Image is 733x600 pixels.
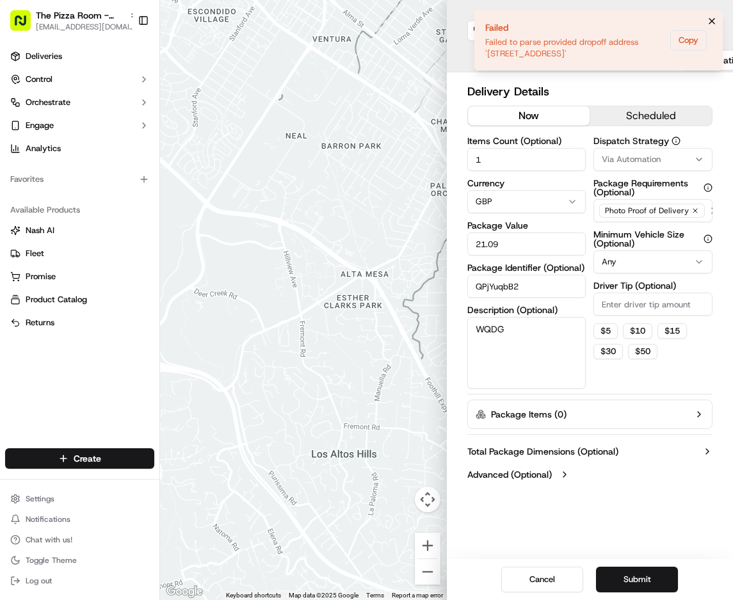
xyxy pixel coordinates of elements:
button: Keyboard shortcuts [226,591,281,600]
img: Google [163,583,205,600]
label: Package Identifier (Optional) [467,263,586,272]
span: Settings [26,494,54,504]
button: Via Automation [593,148,713,171]
img: Joana Marie Avellanoza [13,221,33,241]
button: Dispatch Strategy [672,136,681,145]
div: Favorites [5,169,154,190]
a: Product Catalog [10,294,149,305]
a: Open this area in Google Maps (opens a new window) [163,583,205,600]
input: Enter number of items [467,148,586,171]
input: Enter package identifier [467,275,586,298]
a: Nash AI [10,225,149,236]
label: Currency [467,179,586,188]
p: Welcome 👋 [13,51,233,72]
span: Engage [26,120,54,131]
button: Product Catalog [5,289,154,310]
label: Package Items ( 0 ) [491,408,567,421]
a: Returns [10,317,149,328]
span: Control [26,74,52,85]
button: Control [5,69,154,90]
textarea: WQDG [467,317,586,389]
button: $15 [657,323,687,339]
span: Log out [26,576,52,586]
button: now [468,106,590,126]
button: $50 [628,344,657,359]
img: 1736555255976-a54dd68f-1ca7-489b-9aae-adbdc363a1c4 [13,122,36,145]
button: Cancel [501,567,583,592]
label: Package Requirements (Optional) [593,179,713,197]
button: The Pizza Room - [GEOGRAPHIC_DATA] [36,9,124,22]
span: Nash AI [26,225,54,236]
div: Start new chat [58,122,210,135]
label: Minimum Vehicle Size (Optional) [593,230,713,248]
button: Notifications [5,510,154,528]
span: [DATE] [179,233,205,243]
a: Fleet [10,248,149,259]
div: Available Products [5,200,154,220]
button: Zoom in [415,533,440,558]
button: Package Requirements (Optional) [704,183,713,192]
img: 1736555255976-a54dd68f-1ca7-489b-9aae-adbdc363a1c4 [26,234,36,244]
span: Pylon [127,318,155,327]
label: Total Package Dimensions (Optional) [467,445,618,458]
button: Engage [5,115,154,136]
button: Minimum Vehicle Size (Optional) [704,234,713,243]
button: Fleet [5,243,154,264]
button: scheduled [590,106,712,126]
div: Failed to parse provided dropoff address '[STREET_ADDRESS]' [485,36,665,60]
input: Got a question? Start typing here... [33,83,230,96]
span: Map data ©2025 Google [289,592,358,599]
span: Chat with us! [26,535,72,545]
span: Orchestrate [26,97,70,108]
span: Toggle Theme [26,555,77,565]
label: Advanced (Optional) [467,468,552,481]
a: 📗Knowledge Base [8,281,103,304]
span: Create [74,452,101,465]
button: Log out [5,572,154,590]
button: $5 [593,323,618,339]
span: API Documentation [121,286,205,299]
button: $10 [623,323,652,339]
span: Product Catalog [26,294,87,305]
span: Notifications [26,514,70,524]
input: Enter driver tip amount [593,293,713,316]
a: 💻API Documentation [103,281,211,304]
label: Items Count (Optional) [467,136,586,145]
a: Powered byPylon [90,317,155,327]
span: Knowledge Base [26,286,98,299]
label: Driver Tip (Optional) [593,281,713,290]
a: Deliveries [5,46,154,67]
button: $30 [593,344,623,359]
img: Nash [13,13,38,38]
button: [EMAIL_ADDRESS][DOMAIN_NAME] [36,22,138,32]
input: Enter package value [467,232,586,255]
button: Nash AI [5,220,154,241]
div: 💻 [108,288,118,298]
label: Description (Optional) [467,305,586,314]
div: 📗 [13,288,23,298]
button: Create [5,448,154,469]
span: Photo Proof of Delivery [605,206,689,216]
button: Promise [5,266,154,287]
h2: Delivery Details [467,83,713,101]
button: Advanced (Optional) [467,468,713,481]
button: See all [198,164,233,179]
span: Returns [26,317,54,328]
span: Via Automation [602,154,661,165]
label: Dispatch Strategy [593,136,713,145]
div: We're available if you need us! [58,135,176,145]
span: [DATE] [113,199,140,209]
img: 1736555255976-a54dd68f-1ca7-489b-9aae-adbdc363a1c4 [26,199,36,209]
button: Toggle Theme [5,551,154,569]
span: • [106,199,111,209]
img: 1724597045416-56b7ee45-8013-43a0-a6f9-03cb97ddad50 [27,122,50,145]
span: [PERSON_NAME] [PERSON_NAME] [40,233,170,243]
button: Package Items (0) [467,400,713,429]
button: Settings [5,490,154,508]
span: Fleet [26,248,44,259]
a: Report a map error [392,592,443,599]
button: Map camera controls [415,487,440,512]
span: Analytics [26,143,61,154]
